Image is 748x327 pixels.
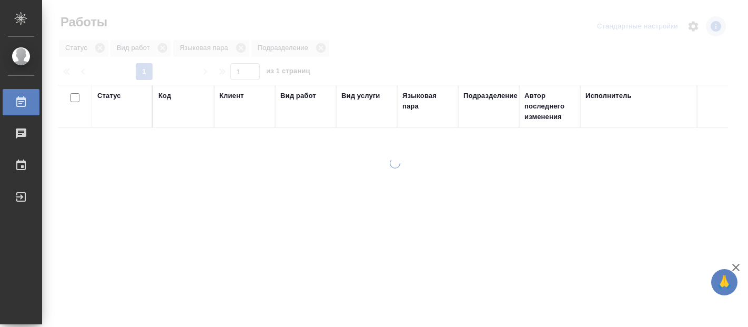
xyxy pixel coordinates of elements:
[711,269,737,295] button: 🙏
[158,91,171,101] div: Код
[402,91,453,112] div: Языковая пара
[715,271,733,293] span: 🙏
[341,91,380,101] div: Вид услуги
[219,91,244,101] div: Клиент
[524,91,575,122] div: Автор последнего изменения
[585,91,632,101] div: Исполнитель
[97,91,121,101] div: Статус
[280,91,316,101] div: Вид работ
[463,91,518,101] div: Подразделение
